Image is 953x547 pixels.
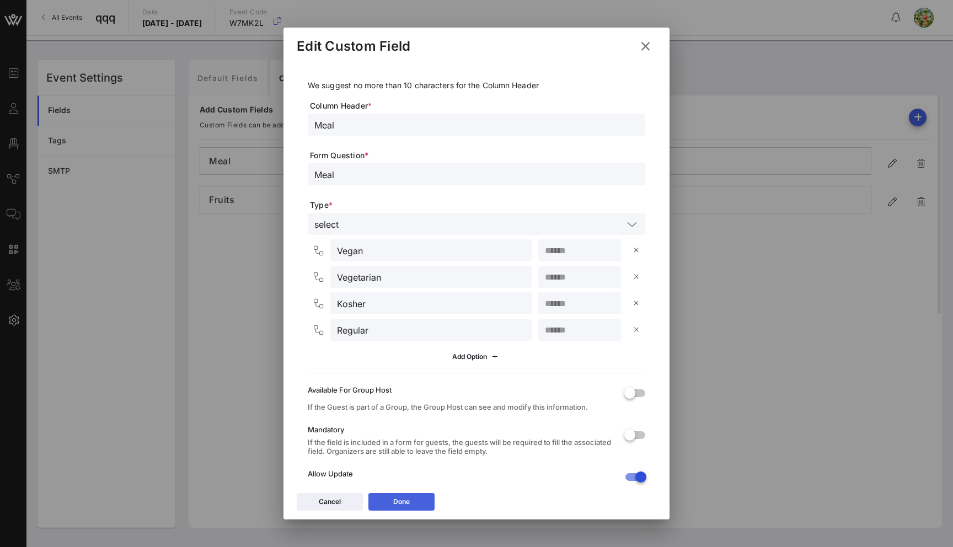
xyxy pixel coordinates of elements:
div: select [314,219,339,229]
div: Available For Group Host [308,385,615,394]
div: Mandatory [308,425,615,434]
div: Add Option [452,351,501,363]
button: Add Option [446,347,508,366]
p: We suggest no more than 10 characters for the Column Header [308,79,645,92]
input: Option #4 [337,323,525,337]
div: select [308,213,645,235]
div: Cancel [319,496,341,507]
div: If the Guest is part of a Group, the Group Host can see and modify this information. [308,403,615,411]
button: Cancel [297,493,363,511]
input: Option #2 [337,270,525,284]
div: Allow guests to change the value if it's already set. [308,486,615,495]
span: Column Header [310,100,645,111]
div: If the field is included in a form for guests, the guests will be required to fill the associated... [308,438,615,455]
div: Edit Custom Field [297,38,410,55]
input: Option #1 [337,243,525,258]
input: Option #3 [337,296,525,310]
div: Done [393,496,410,507]
button: Done [368,493,435,511]
span: Form Question [310,150,645,161]
span: Type [310,200,645,211]
div: Allow Update [308,469,615,478]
